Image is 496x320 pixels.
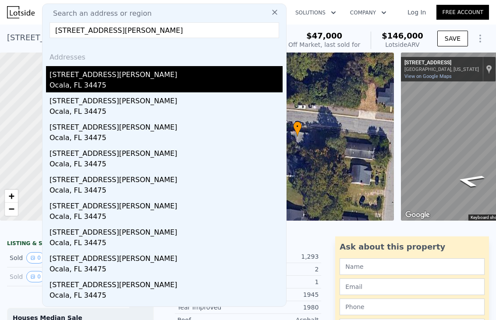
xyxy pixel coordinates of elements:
[50,92,283,106] div: [STREET_ADDRESS][PERSON_NAME]
[50,119,283,133] div: [STREET_ADDRESS][PERSON_NAME]
[404,60,479,67] div: [STREET_ADDRESS]
[403,209,432,221] a: Open this area in Google Maps (opens a new window)
[9,190,14,201] span: +
[50,185,283,197] div: Ocala, FL 34475
[340,278,485,295] input: Email
[293,121,302,137] div: •
[50,290,283,302] div: Ocala, FL 34475
[486,64,492,74] a: Show location on map
[248,303,319,312] div: 1980
[50,302,283,316] div: [STREET_ADDRESS][PERSON_NAME]
[404,74,452,79] a: View on Google Maps
[26,271,45,282] button: View historical data
[50,211,283,224] div: Ocala, FL 34475
[382,31,423,40] span: $146,000
[403,209,432,221] img: Google
[471,30,489,47] button: Show Options
[7,6,35,18] img: Lotside
[177,303,248,312] div: Year Improved
[46,45,283,66] div: Addresses
[7,240,154,249] div: LISTING & SALE HISTORY
[50,66,283,80] div: [STREET_ADDRESS][PERSON_NAME]
[50,250,283,264] div: [STREET_ADDRESS][PERSON_NAME]
[340,258,485,275] input: Name
[50,264,283,276] div: Ocala, FL 34475
[288,5,343,21] button: Solutions
[343,5,393,21] button: Company
[50,224,283,238] div: [STREET_ADDRESS][PERSON_NAME]
[50,197,283,211] div: [STREET_ADDRESS][PERSON_NAME]
[306,31,342,40] span: $47,000
[382,40,423,49] div: Lotside ARV
[10,252,73,264] div: Sold
[50,133,283,145] div: Ocala, FL 34475
[7,32,274,44] div: [STREET_ADDRESS][PERSON_NAME] , [GEOGRAPHIC_DATA] , NC 27834
[340,299,485,315] input: Phone
[46,8,152,19] span: Search an address or region
[437,31,468,46] button: SAVE
[50,171,283,185] div: [STREET_ADDRESS][PERSON_NAME]
[50,276,283,290] div: [STREET_ADDRESS][PERSON_NAME]
[5,203,18,216] a: Zoom out
[436,5,489,20] a: Free Account
[288,40,360,49] div: Off Market, last sold for
[50,159,283,171] div: Ocala, FL 34475
[50,80,283,92] div: Ocala, FL 34475
[50,145,283,159] div: [STREET_ADDRESS][PERSON_NAME]
[50,22,279,38] input: Enter an address, city, region, neighborhood or zip code
[397,8,436,17] a: Log In
[10,271,73,282] div: Sold
[50,238,283,250] div: Ocala, FL 34475
[293,123,302,130] span: •
[9,204,14,215] span: −
[50,106,283,119] div: Ocala, FL 34475
[404,67,479,72] div: [GEOGRAPHIC_DATA], [US_STATE]
[5,190,18,203] a: Zoom in
[26,252,45,264] button: View historical data
[340,241,485,253] div: Ask about this property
